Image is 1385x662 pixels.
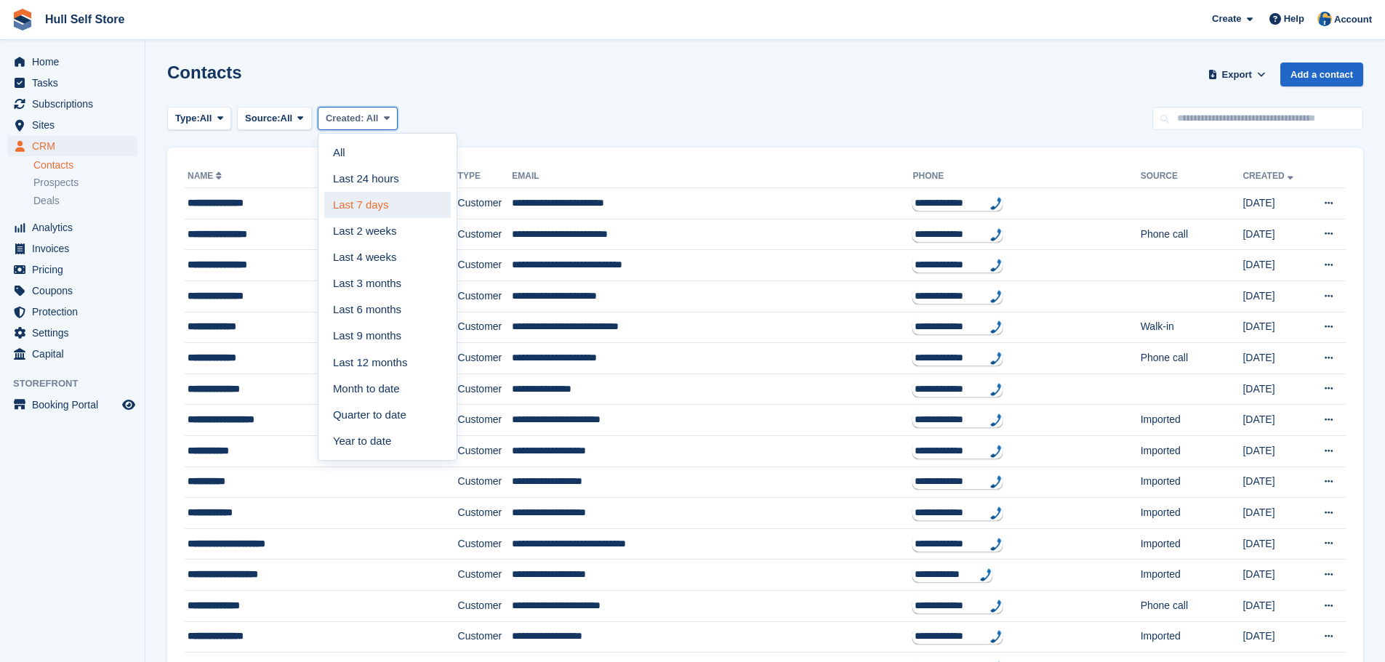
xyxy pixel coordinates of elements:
[1243,374,1308,405] td: [DATE]
[7,238,137,259] a: menu
[1141,165,1243,188] th: Source
[7,280,137,301] a: menu
[512,165,912,188] th: Email
[245,111,280,126] span: Source:
[7,52,137,72] a: menu
[912,165,1140,188] th: Phone
[458,435,513,467] td: Customer
[1141,467,1243,498] td: Imported
[1284,12,1304,26] span: Help
[1141,528,1243,560] td: Imported
[458,280,513,312] td: Customer
[366,113,379,124] span: All
[32,259,119,280] span: Pricing
[1243,405,1308,436] td: [DATE]
[458,467,513,498] td: Customer
[7,395,137,415] a: menu
[188,171,225,181] a: Name
[32,217,119,238] span: Analytics
[1212,12,1241,26] span: Create
[281,111,293,126] span: All
[1141,405,1243,436] td: Imported
[33,176,79,190] span: Prospects
[33,158,137,172] a: Contacts
[7,73,137,93] a: menu
[324,376,451,402] a: Month to date
[1243,435,1308,467] td: [DATE]
[1141,312,1243,343] td: Walk-in
[175,111,200,126] span: Type:
[12,9,33,31] img: stora-icon-8386f47178a22dfd0bd8f6a31ec36ba5ce8667c1dd55bd0f319d3a0aa187defe.svg
[1243,498,1308,529] td: [DATE]
[32,344,119,364] span: Capital
[458,374,513,405] td: Customer
[1141,560,1243,591] td: Imported
[1141,435,1243,467] td: Imported
[458,165,513,188] th: Type
[1141,343,1243,374] td: Phone call
[990,197,1002,210] img: hfpfyWBK5wQHBAGPgDf9c6qAYOxxMAAAAASUVORK5CYII=
[1243,171,1296,181] a: Created
[318,107,398,131] button: Created: All
[1243,621,1308,653] td: [DATE]
[32,302,119,322] span: Protection
[7,323,137,343] a: menu
[7,217,137,238] a: menu
[167,107,231,131] button: Type: All
[1222,68,1252,82] span: Export
[324,166,451,192] a: Last 24 hours
[324,270,451,296] a: Last 3 months
[33,193,137,209] a: Deals
[1141,590,1243,621] td: Phone call
[1243,250,1308,281] td: [DATE]
[32,136,119,156] span: CRM
[167,62,242,82] h1: Contacts
[7,94,137,114] a: menu
[324,350,451,376] a: Last 12 months
[458,405,513,436] td: Customer
[200,111,212,126] span: All
[1243,343,1308,374] td: [DATE]
[324,402,451,428] a: Quarter to date
[324,140,451,166] a: All
[326,113,364,124] span: Created:
[990,506,1002,520] img: hfpfyWBK5wQHBAGPgDf9c6qAYOxxMAAAAASUVORK5CYII=
[33,194,60,208] span: Deals
[1280,62,1363,86] a: Add a contact
[7,344,137,364] a: menu
[7,115,137,135] a: menu
[458,250,513,281] td: Customer
[32,52,119,72] span: Home
[458,343,513,374] td: Customer
[324,218,451,244] a: Last 2 weeks
[1243,590,1308,621] td: [DATE]
[458,312,513,343] td: Customer
[7,259,137,280] a: menu
[324,297,451,323] a: Last 6 months
[324,428,451,454] a: Year to date
[458,590,513,621] td: Customer
[1243,280,1308,312] td: [DATE]
[1243,467,1308,498] td: [DATE]
[32,73,119,93] span: Tasks
[458,498,513,529] td: Customer
[1141,219,1243,250] td: Phone call
[237,107,312,131] button: Source: All
[32,94,119,114] span: Subscriptions
[1141,621,1243,653] td: Imported
[990,290,1002,303] img: hfpfyWBK5wQHBAGPgDf9c6qAYOxxMAAAAASUVORK5CYII=
[1243,560,1308,591] td: [DATE]
[990,320,1002,334] img: hfpfyWBK5wQHBAGPgDf9c6qAYOxxMAAAAASUVORK5CYII=
[32,115,119,135] span: Sites
[324,323,451,350] a: Last 9 months
[1334,12,1372,27] span: Account
[33,175,137,190] a: Prospects
[990,475,1002,488] img: hfpfyWBK5wQHBAGPgDf9c6qAYOxxMAAAAASUVORK5CYII=
[990,538,1002,551] img: hfpfyWBK5wQHBAGPgDf9c6qAYOxxMAAAAASUVORK5CYII=
[32,395,119,415] span: Booking Portal
[1243,219,1308,250] td: [DATE]
[1317,12,1332,26] img: Hull Self Store
[324,192,451,218] a: Last 7 days
[990,413,1002,427] img: hfpfyWBK5wQHBAGPgDf9c6qAYOxxMAAAAASUVORK5CYII=
[13,376,145,391] span: Storefront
